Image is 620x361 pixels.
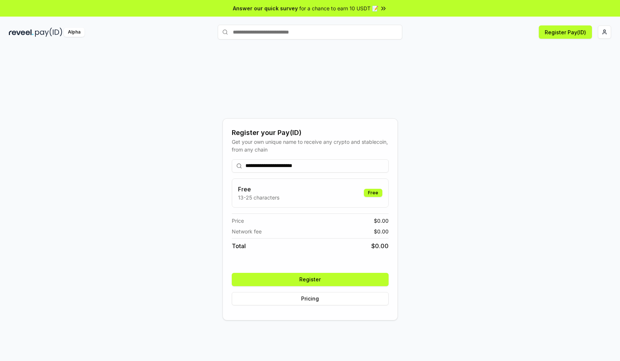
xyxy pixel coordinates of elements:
span: Total [232,242,246,250]
span: Network fee [232,228,262,235]
button: Register [232,273,389,286]
span: $ 0.00 [371,242,389,250]
img: pay_id [35,28,62,37]
div: Alpha [64,28,85,37]
span: $ 0.00 [374,217,389,225]
button: Register Pay(ID) [539,25,592,39]
div: Free [364,189,382,197]
p: 13-25 characters [238,194,279,201]
span: Price [232,217,244,225]
span: $ 0.00 [374,228,389,235]
button: Pricing [232,292,389,305]
div: Register your Pay(ID) [232,128,389,138]
span: for a chance to earn 10 USDT 📝 [299,4,378,12]
h3: Free [238,185,279,194]
img: reveel_dark [9,28,34,37]
div: Get your own unique name to receive any crypto and stablecoin, from any chain [232,138,389,153]
span: Answer our quick survey [233,4,298,12]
